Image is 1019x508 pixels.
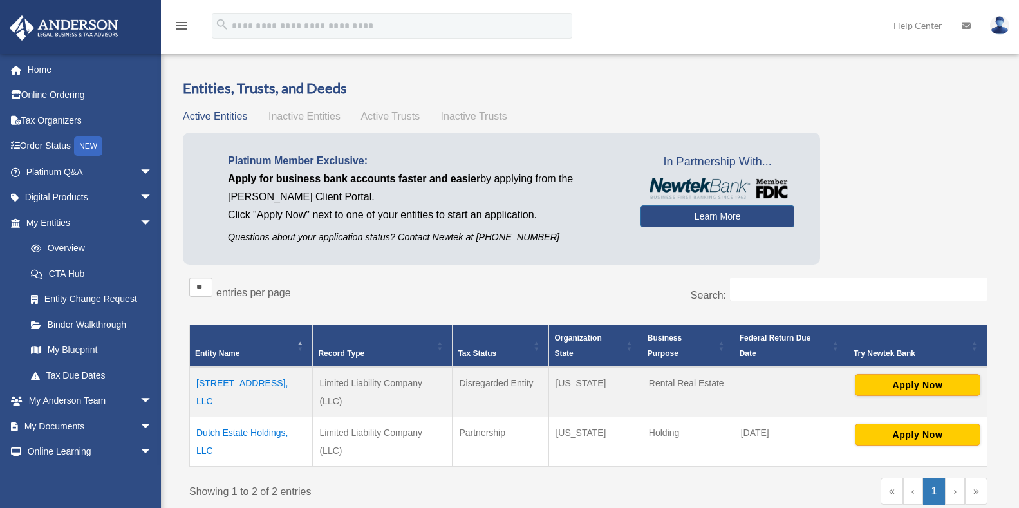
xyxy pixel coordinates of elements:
a: Order StatusNEW [9,133,172,160]
td: [US_STATE] [549,417,642,467]
a: Tax Organizers [9,108,172,133]
span: Business Purpose [648,334,682,358]
th: Federal Return Due Date: Activate to sort [734,325,848,368]
span: Active Entities [183,111,247,122]
span: Apply for business bank accounts faster and easier [228,173,480,184]
span: arrow_drop_down [140,413,165,440]
button: Apply Now [855,424,980,446]
span: Organization State [554,334,601,358]
a: Learn More [640,205,794,227]
a: Overview [18,236,159,261]
a: First [881,478,903,505]
td: [US_STATE] [549,367,642,417]
a: Binder Walkthrough [18,312,165,337]
th: Business Purpose: Activate to sort [642,325,734,368]
td: [STREET_ADDRESS], LLC [190,367,313,417]
a: Online Ordering [9,82,172,108]
p: by applying from the [PERSON_NAME] Client Portal. [228,170,621,206]
a: Billingarrow_drop_down [9,464,172,490]
span: Entity Name [195,349,239,358]
span: arrow_drop_down [140,210,165,236]
th: Record Type: Activate to sort [313,325,453,368]
h3: Entities, Trusts, and Deeds [183,79,994,99]
td: Partnership [453,417,549,467]
i: menu [174,18,189,33]
td: Disregarded Entity [453,367,549,417]
span: arrow_drop_down [140,439,165,466]
td: [DATE] [734,417,848,467]
span: arrow_drop_down [140,185,165,211]
th: Organization State: Activate to sort [549,325,642,368]
span: In Partnership With... [640,152,794,173]
td: Limited Liability Company (LLC) [313,367,453,417]
span: Tax Status [458,349,496,358]
a: menu [174,23,189,33]
label: Search: [691,290,726,301]
a: My Documentsarrow_drop_down [9,413,172,439]
span: arrow_drop_down [140,464,165,491]
label: entries per page [216,287,291,298]
td: Dutch Estate Holdings, LLC [190,417,313,467]
p: Platinum Member Exclusive: [228,152,621,170]
span: Federal Return Due Date [740,334,811,358]
a: Entity Change Request [18,287,165,312]
a: CTA Hub [18,261,165,287]
a: Home [9,57,172,82]
th: Try Newtek Bank : Activate to sort [848,325,987,368]
div: Try Newtek Bank [854,346,968,361]
i: search [215,17,229,32]
span: Record Type [318,349,364,358]
span: arrow_drop_down [140,388,165,415]
td: Rental Real Estate [642,367,734,417]
span: Active Trusts [361,111,420,122]
img: NewtekBankLogoSM.png [647,178,788,199]
span: arrow_drop_down [140,159,165,185]
td: Holding [642,417,734,467]
span: Inactive Trusts [441,111,507,122]
a: Digital Productsarrow_drop_down [9,185,172,211]
a: Online Learningarrow_drop_down [9,439,172,465]
td: Limited Liability Company (LLC) [313,417,453,467]
a: My Blueprint [18,337,165,363]
button: Apply Now [855,374,980,396]
img: Anderson Advisors Platinum Portal [6,15,122,41]
div: Showing 1 to 2 of 2 entries [189,478,579,501]
th: Tax Status: Activate to sort [453,325,549,368]
a: Tax Due Dates [18,362,165,388]
img: User Pic [990,16,1009,35]
span: Inactive Entities [268,111,341,122]
p: Click "Apply Now" next to one of your entities to start an application. [228,206,621,224]
a: My Entitiesarrow_drop_down [9,210,165,236]
th: Entity Name: Activate to invert sorting [190,325,313,368]
div: NEW [74,136,102,156]
p: Questions about your application status? Contact Newtek at [PHONE_NUMBER] [228,229,621,245]
a: Platinum Q&Aarrow_drop_down [9,159,172,185]
a: My Anderson Teamarrow_drop_down [9,388,172,414]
